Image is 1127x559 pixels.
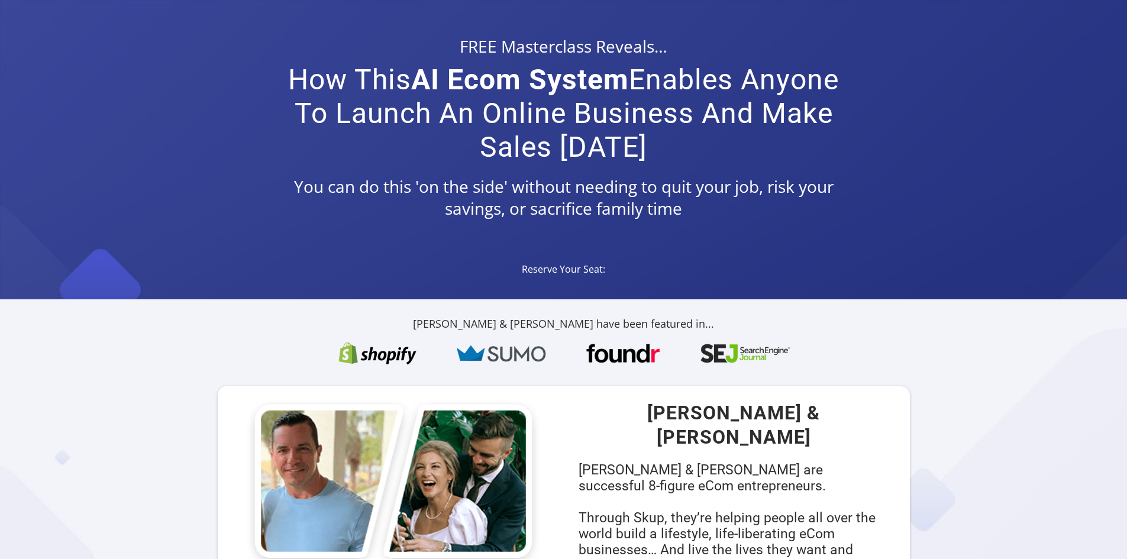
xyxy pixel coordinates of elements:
div: FREE Masterclass Reveals… [273,35,854,57]
div: [PERSON_NAME] & [PERSON_NAME] have been featured in... [238,317,889,331]
b: AI Ecom System [411,63,629,96]
div: Reserve Your Seat: [353,263,774,276]
div: How This Enables Anyone To Launch An Online Business And Make Sales [DATE] [273,57,854,170]
div: You can do this 'on the side' without needing to quit your job, risk your savings, or sacrifice f... [273,176,854,219]
b: [PERSON_NAME] & [PERSON_NAME] [647,402,820,449]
